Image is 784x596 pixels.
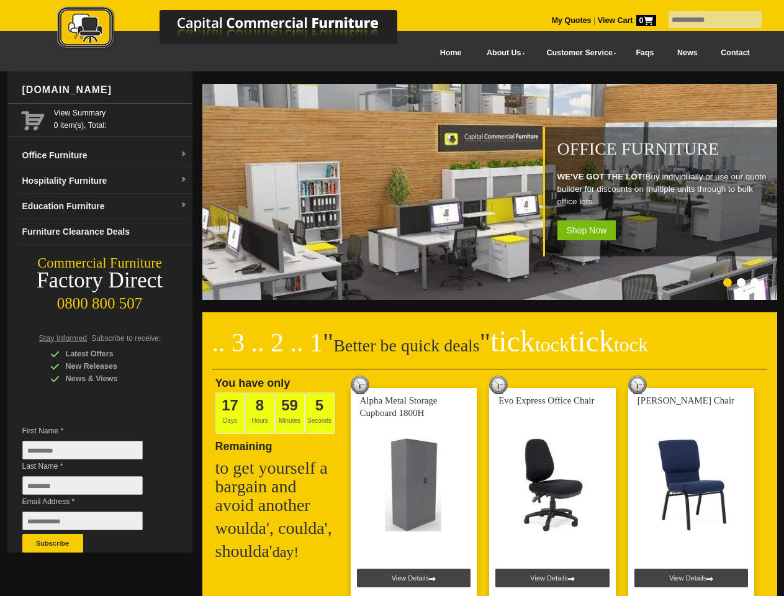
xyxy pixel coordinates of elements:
div: New Releases [50,360,168,372]
a: Furniture Clearance Deals [17,219,192,245]
span: " [480,328,648,357]
span: First Name * [22,425,161,437]
a: View Cart0 [595,16,656,25]
span: Shop Now [557,220,616,240]
li: Page dot 2 [737,278,746,287]
img: tick tock deal clock [489,376,508,394]
strong: View Cart [598,16,656,25]
div: [DOMAIN_NAME] [17,71,192,109]
button: Subscribe [22,534,83,553]
span: Seconds [305,392,335,434]
span: 59 [281,397,298,413]
span: Email Address * [22,495,161,508]
div: Factory Direct [7,272,192,289]
span: 5 [315,397,323,413]
h2: Better be quick deals [212,332,767,369]
a: View Summary [54,107,187,119]
span: Last Name * [22,460,161,472]
a: News [665,39,709,67]
input: First Name * [22,441,143,459]
span: You have only [215,377,291,389]
a: Hospitality Furnituredropdown [17,168,192,194]
li: Page dot 1 [723,278,732,287]
div: Commercial Furniture [7,255,192,272]
h2: to get yourself a bargain and avoid another [215,459,340,515]
span: 8 [256,397,264,413]
span: Minutes [275,392,305,434]
a: Office Furnituredropdown [17,143,192,168]
span: " [323,328,333,357]
span: tock [535,333,569,356]
span: Hours [245,392,275,434]
a: Faqs [624,39,666,67]
span: tock [614,333,648,356]
a: Office Furniture WE'VE GOT THE LOT!Buy individually or use our quote builder for discounts on mul... [202,293,780,302]
p: Buy individually or use our quote builder for discounts on multiple units through to bulk office ... [557,171,771,208]
input: Last Name * [22,476,143,495]
img: dropdown [180,151,187,158]
li: Page dot 3 [750,278,759,287]
a: Customer Service [533,39,624,67]
a: About Us [473,39,533,67]
span: Stay Informed [39,334,88,343]
h2: shoulda' [215,542,340,561]
input: Email Address * [22,512,143,530]
span: Subscribe to receive: [91,334,161,343]
img: Capital Commercial Furniture Logo [23,6,457,52]
img: dropdown [180,202,187,209]
div: 0800 800 507 [7,289,192,312]
a: Capital Commercial Furniture Logo [23,6,457,55]
img: tick tock deal clock [628,376,647,394]
span: .. 3 .. 2 .. 1 [212,328,323,357]
span: Remaining [215,435,273,453]
h1: Office Furniture [557,140,771,158]
a: My Quotes [552,16,592,25]
span: Days [215,392,245,434]
span: 0 item(s), Total: [54,107,187,130]
img: dropdown [180,176,187,184]
span: 17 [222,397,238,413]
h2: woulda', coulda', [215,519,340,538]
span: day! [273,544,299,560]
span: 0 [636,15,656,26]
strong: WE'VE GOT THE LOT! [557,172,646,181]
img: tick tock deal clock [351,376,369,394]
img: Office Furniture [202,84,780,300]
div: News & Views [50,372,168,385]
a: Education Furnituredropdown [17,194,192,219]
div: Latest Offers [50,348,168,360]
a: Contact [709,39,761,67]
span: tick tick [490,325,648,358]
